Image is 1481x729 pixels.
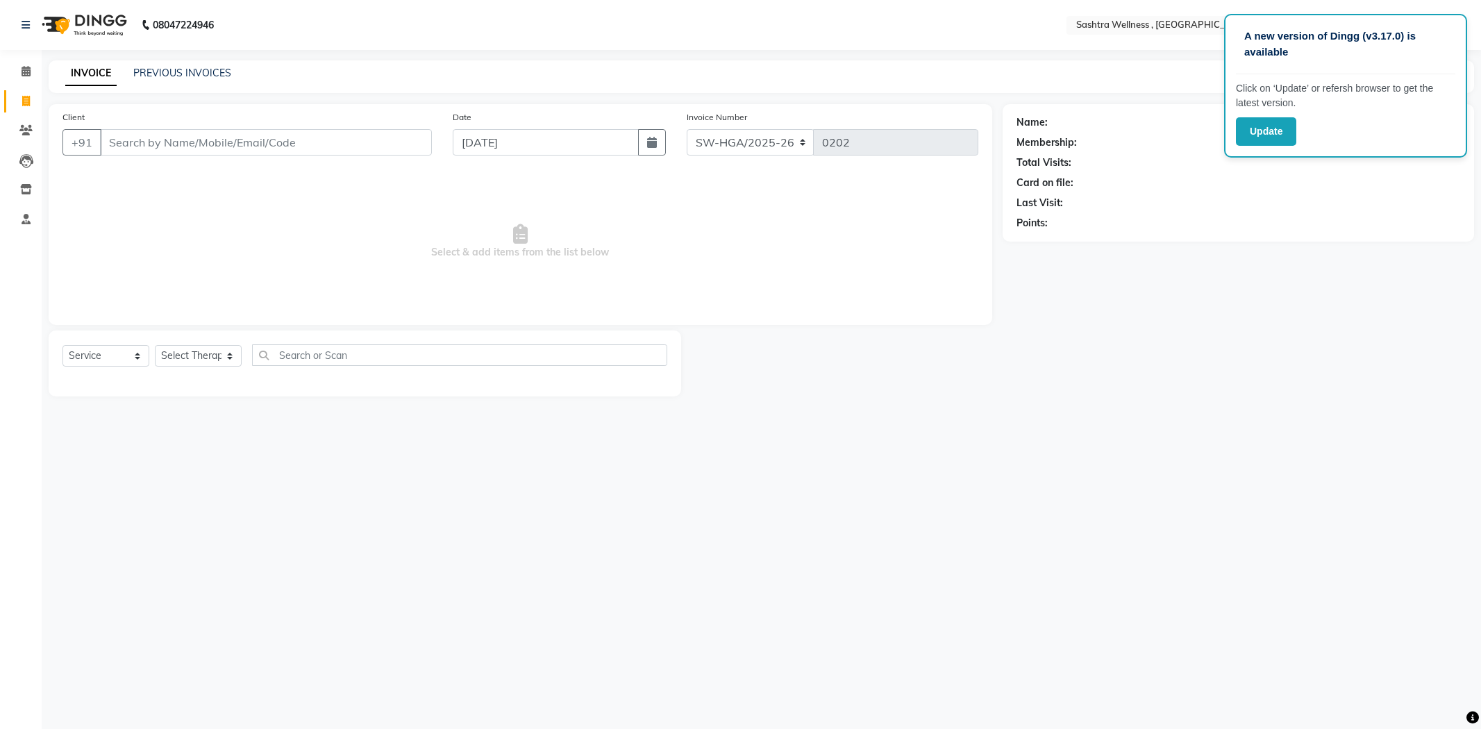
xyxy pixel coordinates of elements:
a: PREVIOUS INVOICES [133,67,231,79]
div: Total Visits: [1016,156,1071,170]
input: Search or Scan [252,344,667,366]
div: Membership: [1016,135,1077,150]
div: Last Visit: [1016,196,1063,210]
button: Update [1236,117,1296,146]
label: Invoice Number [687,111,747,124]
div: Card on file: [1016,176,1073,190]
button: +91 [62,129,101,156]
img: logo [35,6,131,44]
span: Select & add items from the list below [62,172,978,311]
label: Client [62,111,85,124]
p: Click on ‘Update’ or refersh browser to get the latest version. [1236,81,1455,110]
input: Search by Name/Mobile/Email/Code [100,129,432,156]
div: Points: [1016,216,1048,231]
a: INVOICE [65,61,117,86]
div: Name: [1016,115,1048,130]
p: A new version of Dingg (v3.17.0) is available [1244,28,1447,60]
b: 08047224946 [153,6,214,44]
label: Date [453,111,471,124]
